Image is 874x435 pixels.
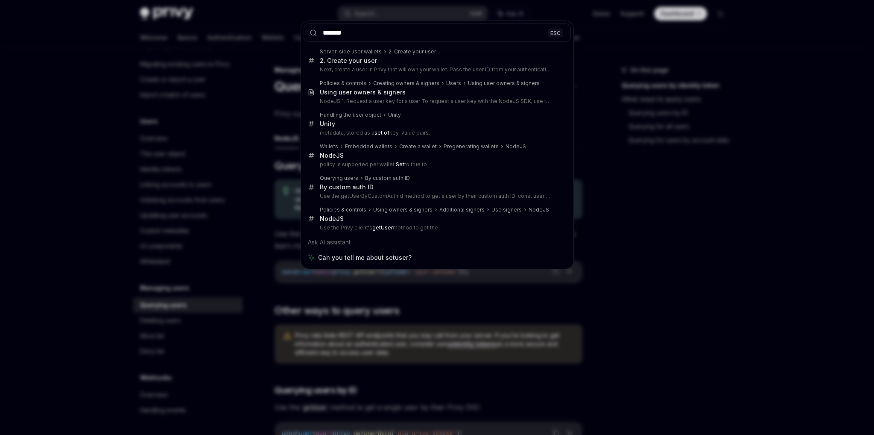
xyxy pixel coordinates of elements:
[320,143,338,150] div: Wallets
[320,98,553,105] p: NodeJS 1. Request a user key for a user To request a user key with the NodeJS SDK, use the generate
[320,193,553,200] p: Use the getUserByCustomAuthId method to get a user by their custom auth ID: const user = await pri
[491,206,522,213] div: Use signers
[320,120,335,128] div: Unity
[365,175,410,182] div: By custom auth ID
[304,235,571,250] div: Ask AI assistant
[529,206,549,213] div: NodeJS
[506,143,526,150] div: NodeJS
[320,88,406,96] div: Using user owners & signers
[548,28,563,37] div: ESC
[399,143,437,150] div: Create a wallet
[389,48,436,55] div: 2. Create your user
[444,143,499,150] div: Pregenerating wallets
[439,206,485,213] div: Additional signers
[468,80,540,87] div: Using user owners & signers
[320,48,382,55] div: Server-side user wallets
[320,80,366,87] div: Policies & controls
[388,112,401,118] div: Unity
[373,80,439,87] div: Creating owners & signers
[320,175,358,182] div: Querying users
[345,143,392,150] div: Embedded wallets
[320,57,377,65] div: 2. Create your user
[318,253,412,262] span: Can you tell me about setuser?
[320,112,381,118] div: Handling the user object
[320,215,344,223] div: NodeJS
[320,66,553,73] p: Next, create a user in Privy that will own your wallet. Pass the user ID from your authentication pr
[320,161,553,168] p: policy is supported per wallet. to true to
[320,224,553,231] p: Use the Privy client's method to get the
[373,206,433,213] div: Using owners & signers
[320,183,374,191] div: By custom auth ID
[446,80,461,87] div: Users
[374,129,389,136] b: set of
[396,161,404,168] b: Set
[320,152,344,159] div: NodeJS
[372,224,393,231] b: getUser
[320,206,366,213] div: Policies & controls
[320,129,553,136] p: metadata, stored as a key-value pairs.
